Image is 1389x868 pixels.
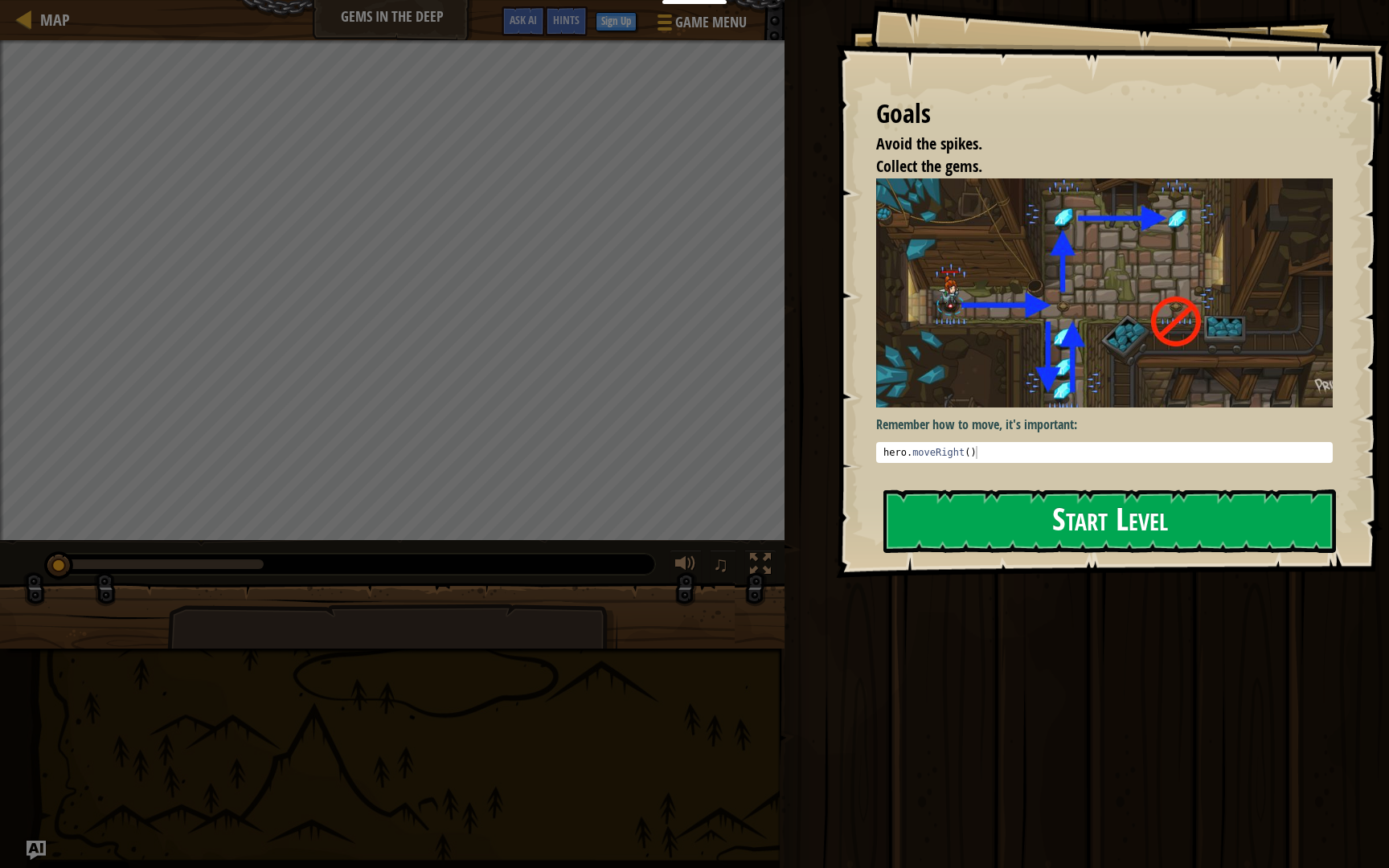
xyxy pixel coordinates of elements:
[710,550,737,583] button: ♫
[510,12,537,27] span: Ask AI
[675,12,747,33] span: Game Menu
[876,416,1333,434] p: Remember how to move, it's important:
[553,12,580,27] span: Hints
[856,155,1329,178] li: Collect the gems.
[502,6,545,36] button: Ask AI
[876,178,1333,408] img: Gems in the deep
[876,96,1333,133] div: Goals
[596,12,637,31] button: Sign Up
[744,550,776,583] button: Toggle fullscreen
[40,9,70,31] span: Map
[32,9,70,31] a: Map
[883,489,1336,553] button: Start Level
[713,552,729,576] span: ♫
[876,155,982,177] span: Collect the gems.
[876,133,982,154] span: Avoid the spikes.
[670,550,702,583] button: Adjust volume
[856,133,1329,156] li: Avoid the spikes.
[27,841,46,860] button: Ask AI
[645,6,756,44] button: Game Menu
